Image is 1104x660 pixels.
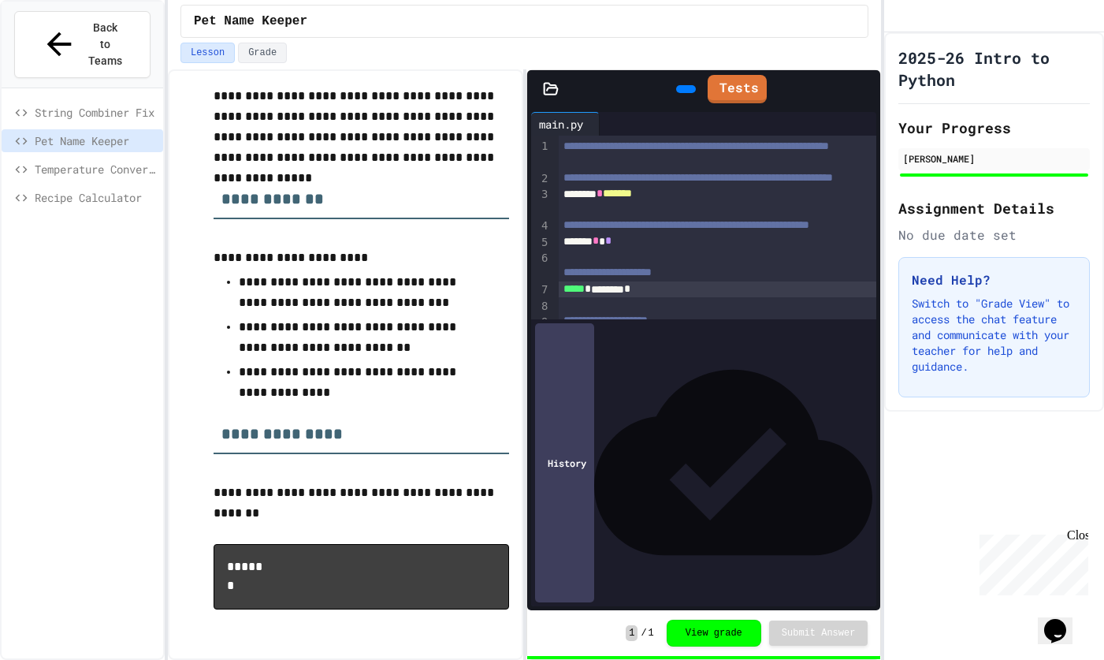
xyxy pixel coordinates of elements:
span: Pet Name Keeper [194,12,307,31]
a: Tests [708,75,767,103]
span: / [641,627,646,639]
iframe: chat widget [1038,597,1088,644]
span: 1 [649,627,654,639]
div: Chat with us now!Close [6,6,109,100]
span: String Combiner Fix [35,104,157,121]
iframe: chat widget [973,528,1088,595]
div: 2 [531,171,551,187]
button: Grade [238,43,287,63]
span: Recipe Calculator [35,189,157,206]
div: History [535,323,594,602]
span: Pet Name Keeper [35,132,157,149]
div: 1 [531,139,551,171]
button: Lesson [180,43,235,63]
h3: Need Help? [912,270,1076,289]
h2: Assignment Details [898,197,1090,219]
div: main.py [531,112,600,136]
button: Back to Teams [14,11,151,78]
div: 8 [531,299,551,315]
div: 5 [531,235,551,251]
div: 4 [531,218,551,234]
button: View grade [667,620,761,647]
h2: Your Progress [898,117,1090,139]
div: No due date set [898,226,1090,244]
div: 9 [531,315,551,330]
span: 1 [626,625,637,641]
p: Switch to "Grade View" to access the chat feature and communicate with your teacher for help and ... [912,296,1076,375]
h1: 2025-26 Intro to Python [898,47,1090,91]
div: 7 [531,282,551,298]
button: Submit Answer [769,621,868,646]
div: [PERSON_NAME] [903,151,1085,166]
span: Back to Teams [87,20,124,69]
div: 6 [531,251,551,283]
span: Temperature Converter [35,161,157,177]
div: 3 [531,187,551,219]
span: Submit Answer [782,627,856,639]
div: main.py [531,116,591,132]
